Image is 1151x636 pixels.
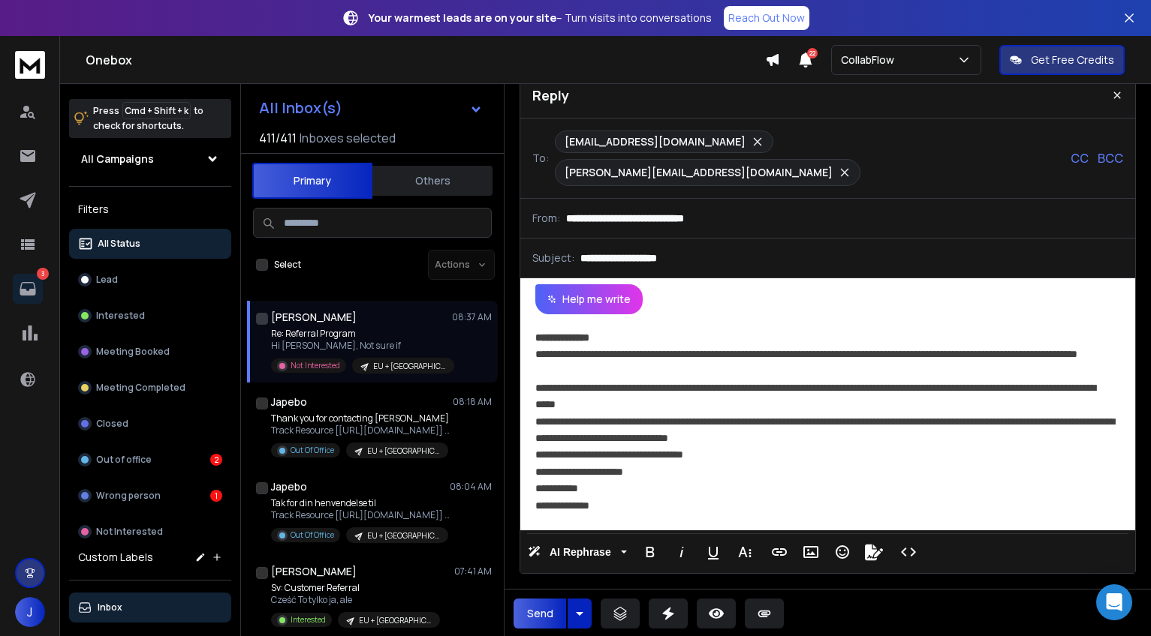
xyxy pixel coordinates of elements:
[78,550,153,565] h3: Custom Labels
[369,10,712,25] p: – Turn visits into conversations
[271,340,451,352] p: Hi [PERSON_NAME], Not sure if
[565,134,746,149] p: [EMAIL_ADDRESS][DOMAIN_NAME]
[96,454,152,466] p: Out of office
[210,454,222,466] div: 2
[1098,149,1123,167] p: BCC
[210,490,222,502] div: 1
[69,481,231,511] button: Wrong person1
[271,394,307,409] h1: Japebo
[96,346,170,358] p: Meeting Booked
[69,265,231,295] button: Lead
[69,445,231,475] button: Out of office2
[765,537,794,567] button: Insert Link (⌘K)
[96,490,161,502] p: Wrong person
[547,546,614,559] span: AI Rephrase
[271,424,451,436] p: Track Resource [[URL][DOMAIN_NAME]] Thank you very much
[532,151,549,166] p: To:
[271,479,307,494] h1: Japebo
[98,238,140,250] p: All Status
[667,537,696,567] button: Italic (⌘I)
[69,229,231,259] button: All Status
[271,497,451,509] p: Tak for din henvendelse til
[271,594,440,606] p: Cześć To tylko ja, ale
[452,311,492,323] p: 08:37 AM
[69,592,231,622] button: Inbox
[535,284,643,314] button: Help me write
[69,373,231,403] button: Meeting Completed
[291,445,334,456] p: Out Of Office
[450,481,492,493] p: 08:04 AM
[525,537,630,567] button: AI Rephrase
[259,100,342,115] h1: All Inbox(s)
[98,601,122,613] p: Inbox
[372,164,493,197] button: Others
[369,10,556,25] strong: Your warmest leads are on your site
[274,259,301,271] label: Select
[15,51,45,79] img: logo
[252,163,372,199] button: Primary
[96,526,163,538] p: Not Interested
[271,509,451,521] p: Track Resource [[URL][DOMAIN_NAME]] Mange tak for din
[86,51,765,69] h1: Onebox
[367,445,439,457] p: EU + [GEOGRAPHIC_DATA] - Storeleads - Klaviyo - Support emails
[728,10,805,25] p: Reach Out Now
[565,165,833,180] p: [PERSON_NAME][EMAIL_ADDRESS][DOMAIN_NAME]
[15,597,45,627] button: J
[69,409,231,439] button: Closed
[636,537,664,567] button: Bold (⌘B)
[841,52,900,67] p: CollabFlow
[291,529,334,541] p: Out Of Office
[807,48,818,58] span: 22
[894,537,923,567] button: Code View
[300,129,396,147] h3: Inboxes selected
[1031,52,1114,67] p: Get Free Credits
[271,582,440,594] p: Sv: Customer Referral
[96,274,118,286] p: Lead
[999,45,1125,75] button: Get Free Credits
[69,199,231,220] h3: Filters
[860,537,888,567] button: Signature
[271,412,451,424] p: Thank you for contacting [PERSON_NAME]
[271,310,357,325] h1: [PERSON_NAME]
[13,274,43,304] a: 3
[373,361,445,372] p: EU + [GEOGRAPHIC_DATA] - Storeleads - Klaviyo - Support emails
[81,151,154,166] h1: All Campaigns
[93,103,203,133] p: Press to check for shortcuts.
[37,268,49,280] p: 3
[259,129,297,147] span: 411 / 411
[96,382,185,394] p: Meeting Completed
[69,301,231,331] button: Interested
[1071,149,1089,167] p: CC
[1096,584,1132,620] div: Open Intercom Messenger
[271,328,451,340] p: Re: Referral Program
[96,310,145,322] p: Interested
[797,537,825,567] button: Insert Image (⌘P)
[247,93,495,123] button: All Inbox(s)
[532,211,560,226] p: From:
[724,6,809,30] a: Reach Out Now
[122,102,191,119] span: Cmd + Shift + k
[532,250,574,265] p: Subject:
[69,337,231,367] button: Meeting Booked
[291,614,326,625] p: Interested
[69,144,231,174] button: All Campaigns
[367,530,439,541] p: EU + [GEOGRAPHIC_DATA] - Storeleads - Klaviyo - Support emails
[271,564,357,579] h1: [PERSON_NAME]
[532,85,569,106] p: Reply
[453,396,492,408] p: 08:18 AM
[828,537,857,567] button: Emoticons
[69,517,231,547] button: Not Interested
[454,565,492,577] p: 07:41 AM
[699,537,728,567] button: Underline (⌘U)
[514,598,566,628] button: Send
[731,537,759,567] button: More Text
[291,360,340,371] p: Not Interested
[96,418,128,430] p: Closed
[359,615,431,626] p: EU + [GEOGRAPHIC_DATA] - Storeleads - Klaviyo - Support emails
